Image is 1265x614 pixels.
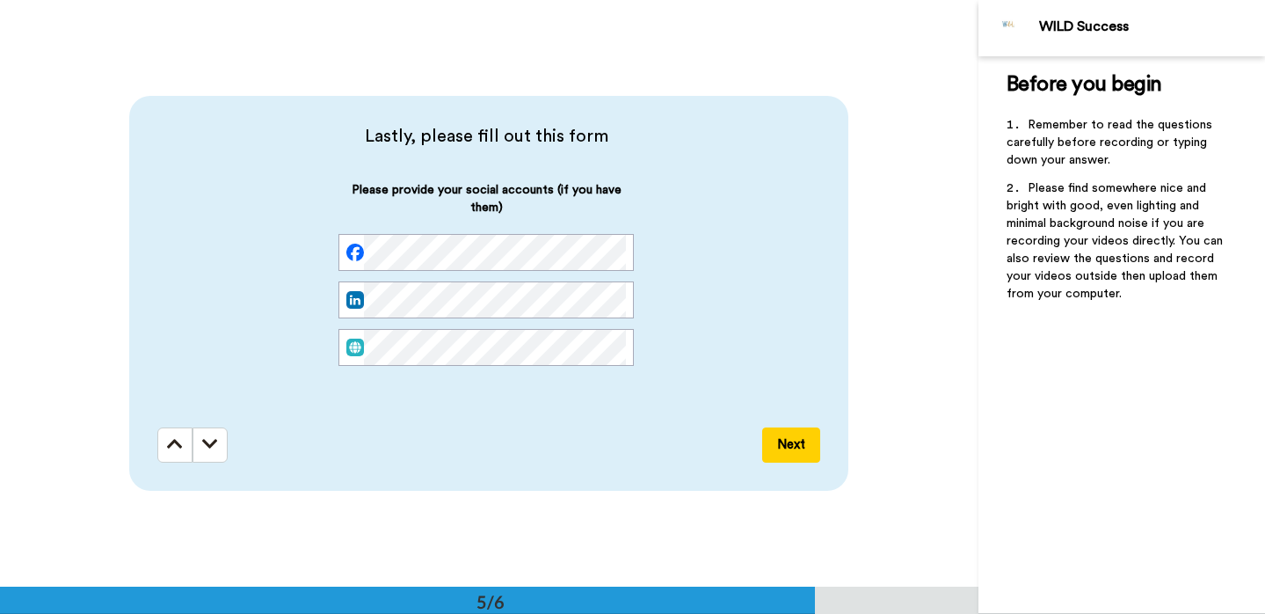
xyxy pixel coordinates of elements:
[988,7,1030,49] img: Profile Image
[346,291,364,309] img: linked-in.png
[346,339,364,356] img: web.svg
[762,428,820,463] button: Next
[1007,182,1226,300] span: Please find somewhere nice and bright with good, even lighting and minimal background noise if yo...
[448,589,533,614] div: 5/6
[1039,18,1264,35] div: WILD Success
[1007,74,1162,95] span: Before you begin
[157,124,815,149] span: Lastly, please fill out this form
[338,181,634,234] span: Please provide your social accounts (if you have them)
[1007,119,1216,166] span: Remember to read the questions carefully before recording or typing down your answer.
[346,244,364,261] img: facebook.svg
